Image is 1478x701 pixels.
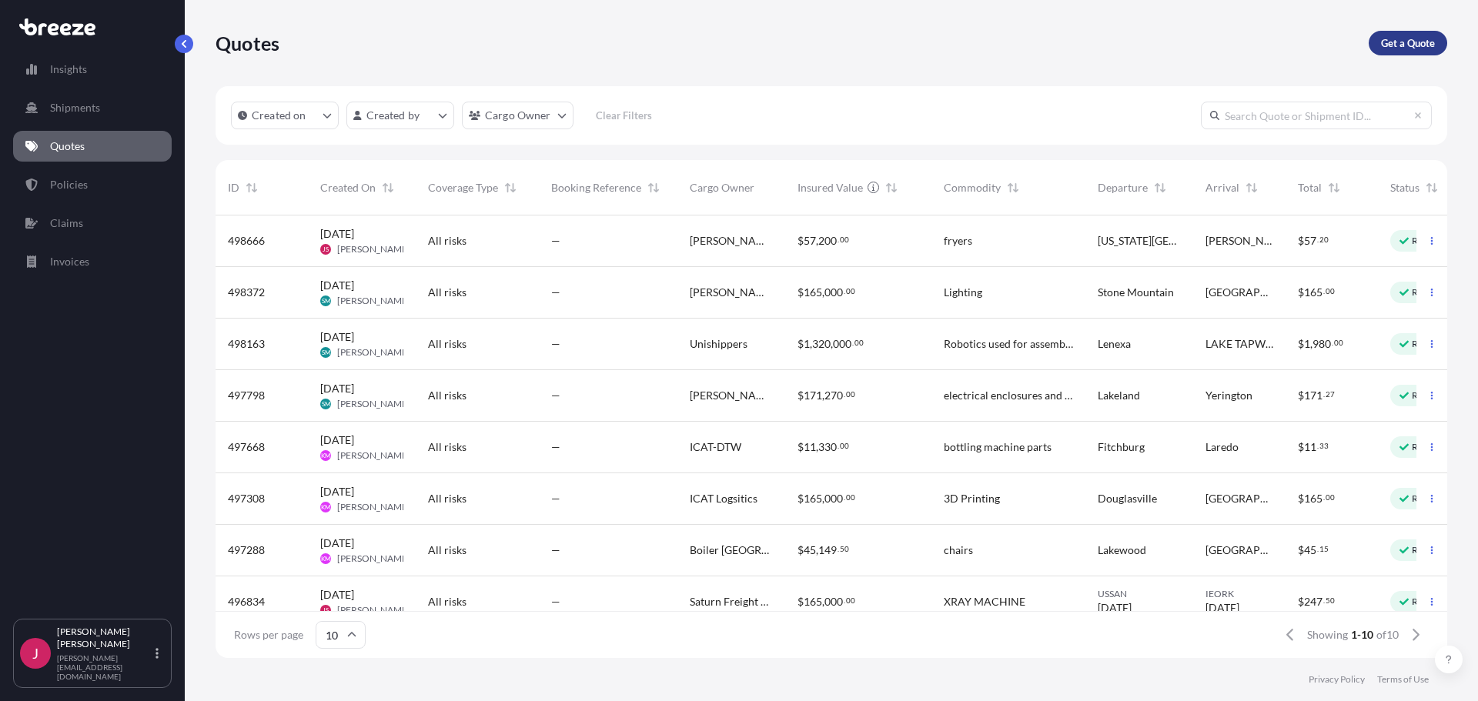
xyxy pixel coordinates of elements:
[1304,287,1323,298] span: 165
[822,596,824,607] span: ,
[252,108,306,123] p: Created on
[690,388,773,403] span: [PERSON_NAME] Forwarding Worldwide
[1319,546,1329,552] span: 15
[1376,627,1399,643] span: of 10
[818,235,837,246] span: 200
[1205,180,1239,195] span: Arrival
[1298,390,1304,401] span: $
[944,285,982,300] span: Lighting
[1412,492,1438,505] p: Ready
[337,501,410,513] span: [PERSON_NAME]
[551,594,560,609] span: —
[690,285,773,300] span: [PERSON_NAME] Forwarding Worldwide
[810,339,812,349] span: ,
[50,215,83,231] p: Claims
[1390,180,1419,195] span: Status
[804,596,822,607] span: 165
[50,139,85,154] p: Quotes
[1326,392,1335,397] span: 27
[1412,286,1438,299] p: Ready
[798,287,804,298] span: $
[804,493,822,504] span: 165
[1304,493,1323,504] span: 165
[1326,289,1335,294] span: 00
[1326,495,1335,500] span: 00
[1004,179,1022,197] button: Sort
[1205,336,1273,352] span: LAKE TAPWINGO
[428,439,466,455] span: All risks
[242,179,261,197] button: Sort
[428,180,498,195] span: Coverage Type
[822,493,824,504] span: ,
[816,545,818,556] span: ,
[798,493,804,504] span: $
[1205,588,1273,600] span: IEORK
[1242,179,1261,197] button: Sort
[1309,673,1365,686] a: Privacy Policy
[804,390,822,401] span: 171
[1317,443,1319,449] span: .
[1351,627,1373,643] span: 1-10
[13,131,172,162] a: Quotes
[1319,443,1329,449] span: 33
[844,392,845,397] span: .
[816,235,818,246] span: ,
[428,233,466,249] span: All risks
[32,646,38,661] span: J
[1304,235,1316,246] span: 57
[1205,388,1252,403] span: Yerington
[428,594,466,609] span: All risks
[1412,338,1438,350] p: Ready
[13,208,172,239] a: Claims
[1298,596,1304,607] span: $
[944,491,1000,506] span: 3D Printing
[216,31,279,55] p: Quotes
[485,108,551,123] p: Cargo Owner
[1412,544,1438,556] p: Ready
[501,179,520,197] button: Sort
[323,603,329,618] span: JS
[840,237,849,242] span: 00
[840,546,849,552] span: 50
[337,243,410,255] span: [PERSON_NAME]
[944,388,1073,403] span: electrical enclosures and instrumentations/sensors
[1201,102,1432,129] input: Search Quote or Shipment ID...
[428,491,466,506] span: All risks
[322,293,330,309] span: SM
[690,336,747,352] span: Unishippers
[428,388,466,403] span: All risks
[844,289,845,294] span: .
[798,339,804,349] span: $
[1310,339,1312,349] span: ,
[1098,180,1148,195] span: Departure
[1412,596,1438,608] p: Ready
[824,287,843,298] span: 000
[1377,673,1429,686] a: Terms of Use
[818,442,837,452] span: 330
[1098,285,1174,300] span: Stone Mountain
[944,439,1052,455] span: bottling machine parts
[1369,31,1447,55] a: Get a Quote
[1098,542,1146,558] span: Lakewood
[1098,233,1181,249] span: [US_STATE][GEOGRAPHIC_DATA]
[804,339,810,349] span: 1
[596,108,652,123] p: Clear Filters
[1412,235,1438,247] p: Ready
[428,542,466,558] span: All risks
[13,169,172,200] a: Policies
[50,254,89,269] p: Invoices
[1323,495,1325,500] span: .
[1098,336,1131,352] span: Lenexa
[57,653,152,681] p: [PERSON_NAME][EMAIL_ADDRESS][DOMAIN_NAME]
[1098,600,1132,616] span: [DATE]
[844,598,845,603] span: .
[944,180,1001,195] span: Commodity
[1098,439,1145,455] span: Fitchburg
[228,542,265,558] span: 497288
[846,392,855,397] span: 00
[1205,491,1273,506] span: [GEOGRAPHIC_DATA]
[13,246,172,277] a: Invoices
[944,233,972,249] span: fryers
[1098,588,1181,600] span: USSAN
